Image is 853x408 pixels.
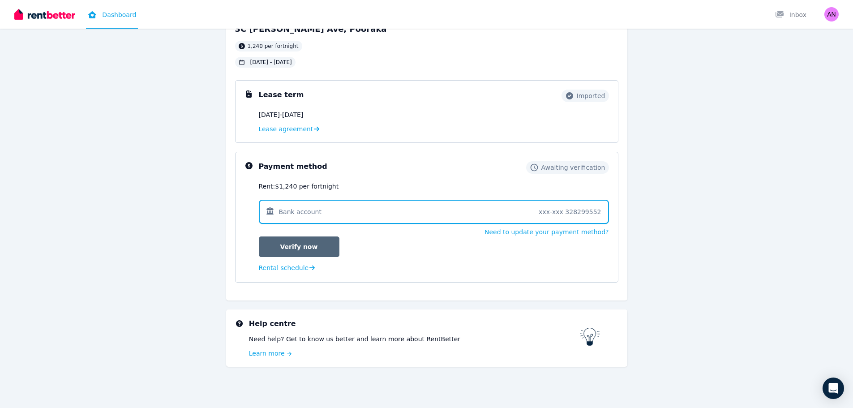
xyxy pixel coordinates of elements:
[580,328,600,346] img: RentBetter help centre
[235,23,387,35] h2: 3C [PERSON_NAME] Ave, Pooraka
[484,228,609,236] button: Need to update your payment method?
[823,378,844,399] div: Open Intercom Messenger
[259,125,313,133] span: Lease agreement
[249,335,580,344] p: Need help? Get to know us better and learn more about RentBetter
[775,10,806,19] div: Inbox
[259,236,339,257] a: Verify now
[248,43,299,50] span: 1,240 per fortnight
[259,161,327,172] h3: Payment method
[259,125,320,133] a: Lease agreement
[259,90,304,100] h3: Lease term
[250,59,292,66] span: [DATE] - [DATE]
[259,263,315,272] a: Rental schedule
[14,8,75,21] img: RentBetter
[259,110,304,119] span: [DATE] - [DATE]
[541,163,605,172] span: Awaiting verification
[259,263,309,272] span: Rental schedule
[577,91,605,100] span: Imported
[259,182,609,191] div: Rent: $1,240 per fortnight
[249,349,580,358] a: Learn more
[249,318,580,329] h3: Help centre
[824,7,839,21] img: Aqeleh Nazari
